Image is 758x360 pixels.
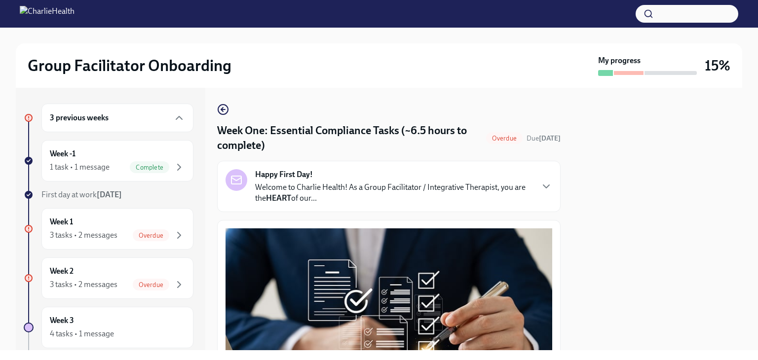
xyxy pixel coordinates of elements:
div: 3 tasks • 2 messages [50,279,117,290]
strong: HEART [266,193,291,203]
img: CharlieHealth [20,6,75,22]
h6: Week 3 [50,315,74,326]
span: Overdue [133,281,169,288]
div: 4 tasks • 1 message [50,328,114,339]
span: Complete [130,164,169,171]
a: Week 23 tasks • 2 messagesOverdue [24,257,193,299]
span: Overdue [133,232,169,239]
h6: Week -1 [50,148,76,159]
div: 3 tasks • 2 messages [50,230,117,241]
span: Overdue [486,135,523,142]
a: Week -11 task • 1 messageComplete [24,140,193,181]
div: 1 task • 1 message [50,162,110,173]
strong: Happy First Day! [255,169,313,180]
span: Due [527,134,561,143]
a: Week 34 tasks • 1 message [24,307,193,348]
h3: 15% [705,57,730,74]
h6: 3 previous weeks [50,112,109,123]
span: September 9th, 2025 10:00 [527,134,561,143]
h4: Week One: Essential Compliance Tasks (~6.5 hours to complete) [217,123,482,153]
strong: [DATE] [539,134,561,143]
h2: Group Facilitator Onboarding [28,56,231,75]
strong: [DATE] [97,190,122,199]
a: First day at work[DATE] [24,189,193,200]
h6: Week 2 [50,266,74,277]
strong: My progress [598,55,641,66]
p: Welcome to Charlie Health! As a Group Facilitator / Integrative Therapist, you are the of our... [255,182,532,204]
h6: Week 1 [50,216,73,227]
span: First day at work [41,190,122,199]
div: 3 previous weeks [41,104,193,132]
a: Week 13 tasks • 2 messagesOverdue [24,208,193,250]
